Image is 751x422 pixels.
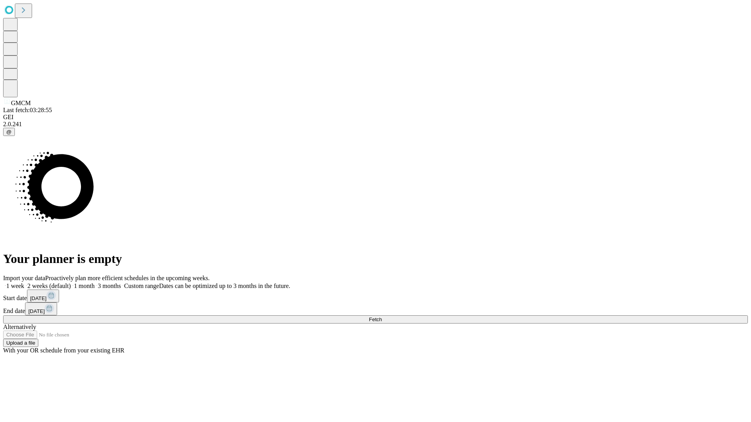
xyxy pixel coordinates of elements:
[11,100,31,106] span: GMCM
[6,283,24,289] span: 1 week
[45,275,210,281] span: Proactively plan more efficient schedules in the upcoming weeks.
[369,316,382,322] span: Fetch
[3,324,36,330] span: Alternatively
[28,308,45,314] span: [DATE]
[3,290,748,302] div: Start date
[3,302,748,315] div: End date
[27,283,71,289] span: 2 weeks (default)
[3,347,124,354] span: With your OR schedule from your existing EHR
[6,129,12,135] span: @
[98,283,121,289] span: 3 months
[3,275,45,281] span: Import your data
[74,283,95,289] span: 1 month
[3,339,38,347] button: Upload a file
[3,121,748,128] div: 2.0.241
[30,295,47,301] span: [DATE]
[124,283,159,289] span: Custom range
[27,290,59,302] button: [DATE]
[3,315,748,324] button: Fetch
[3,107,52,113] span: Last fetch: 03:28:55
[159,283,290,289] span: Dates can be optimized up to 3 months in the future.
[3,252,748,266] h1: Your planner is empty
[25,302,57,315] button: [DATE]
[3,128,15,136] button: @
[3,114,748,121] div: GEI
